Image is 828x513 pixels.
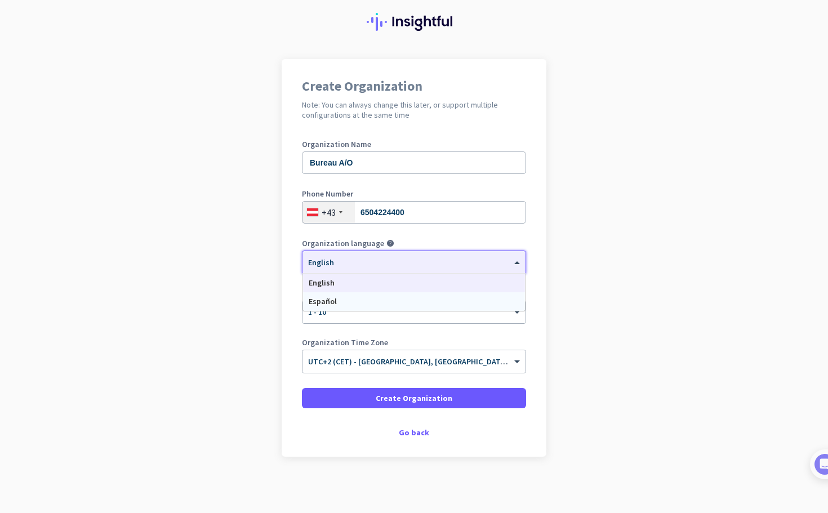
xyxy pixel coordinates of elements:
[302,100,526,120] h2: Note: You can always change this later, or support multiple configurations at the same time
[376,392,452,404] span: Create Organization
[302,140,526,148] label: Organization Name
[386,239,394,247] i: help
[302,201,526,224] input: 1 234567890
[302,388,526,408] button: Create Organization
[302,338,526,346] label: Organization Time Zone
[303,274,525,311] div: Options List
[302,429,526,436] div: Go back
[302,190,526,198] label: Phone Number
[302,79,526,93] h1: Create Organization
[302,239,384,247] label: Organization language
[309,278,335,288] span: English
[302,151,526,174] input: What is the name of your organization?
[309,296,337,306] span: Español
[322,207,336,218] div: +43
[302,289,526,297] label: Organization Size (Optional)
[367,13,461,31] img: Insightful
